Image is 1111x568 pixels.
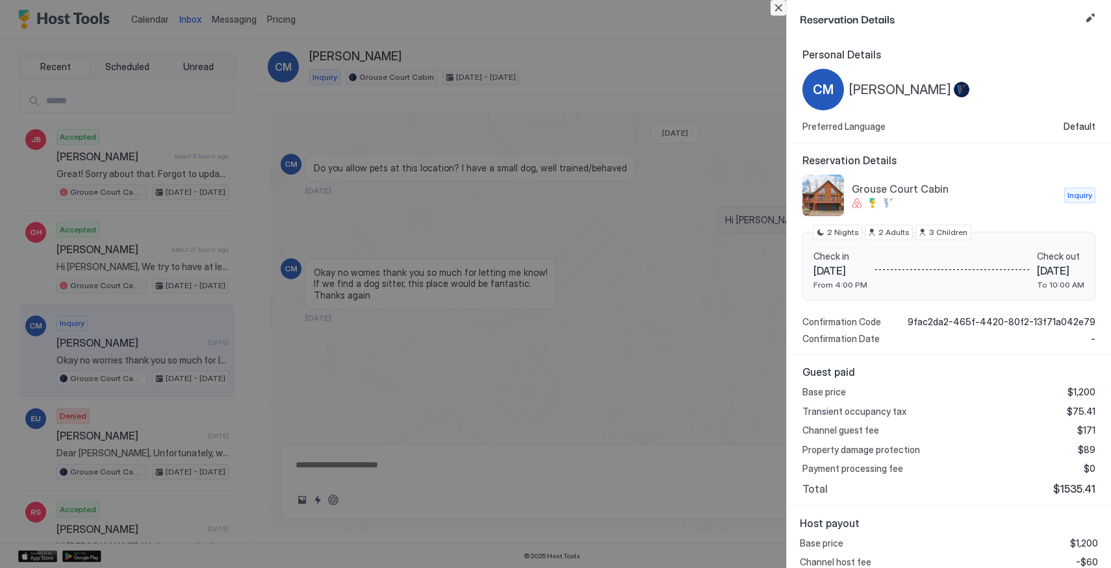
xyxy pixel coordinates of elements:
[1077,425,1095,436] span: $171
[802,386,846,398] span: Base price
[802,482,828,495] span: Total
[1037,280,1084,290] span: To 10:00 AM
[802,444,920,456] span: Property damage protection
[849,82,951,98] span: [PERSON_NAME]
[813,264,867,277] span: [DATE]
[813,251,867,262] span: Check in
[1084,463,1095,475] span: $0
[1070,537,1098,549] span: $1,200
[1078,444,1095,456] span: $89
[1082,10,1098,26] button: Edit reservation
[802,333,880,345] span: Confirmation Date
[827,227,859,238] span: 2 Nights
[802,154,1095,167] span: Reservation Details
[1067,386,1095,398] span: $1,200
[800,556,871,568] span: Channel host fee
[1067,190,1092,201] span: Inquiry
[878,227,910,238] span: 2 Adults
[802,175,844,216] div: listing image
[802,463,903,475] span: Payment processing fee
[1067,406,1095,417] span: $75.41
[1091,333,1095,345] span: -
[802,365,1095,378] span: Guest paid
[802,121,886,132] span: Preferred Language
[800,10,1080,27] span: Reservation Details
[1053,482,1095,495] span: $1535.41
[929,227,967,238] span: 3 Children
[908,316,1095,328] span: 9fac2da2-465f-4420-80f2-13f71a042e79
[802,316,881,328] span: Confirmation Code
[802,425,879,436] span: Channel guest fee
[813,280,867,290] span: From 4:00 PM
[1064,121,1095,132] span: Default
[1037,251,1084,262] span: Check out
[852,182,1059,195] span: Grouse Court Cabin
[802,406,906,417] span: Transient occupancy tax
[800,517,1098,530] span: Host payout
[800,537,843,549] span: Base price
[802,48,1095,61] span: Personal Details
[1076,556,1098,568] span: -$60
[813,80,834,99] span: CM
[1037,264,1084,277] span: [DATE]
[13,524,44,555] iframe: Intercom live chat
